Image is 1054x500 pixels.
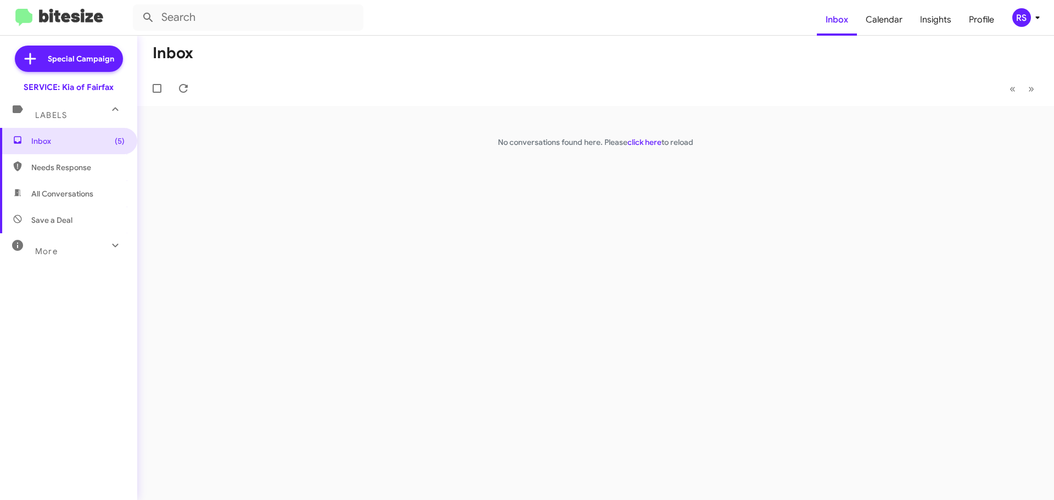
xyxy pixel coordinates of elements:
[960,4,1003,36] a: Profile
[1028,82,1034,95] span: »
[857,4,911,36] a: Calendar
[1022,77,1041,100] button: Next
[48,53,114,64] span: Special Campaign
[137,137,1054,148] p: No conversations found here. Please to reload
[31,188,93,199] span: All Conversations
[35,246,58,256] span: More
[627,137,661,147] a: click here
[15,46,123,72] a: Special Campaign
[115,136,125,147] span: (5)
[24,82,114,93] div: SERVICE: Kia of Fairfax
[1003,77,1022,100] button: Previous
[817,4,857,36] a: Inbox
[31,136,125,147] span: Inbox
[1010,82,1016,95] span: «
[31,162,125,173] span: Needs Response
[1012,8,1031,27] div: RS
[1003,8,1042,27] button: RS
[1003,77,1041,100] nav: Page navigation example
[133,4,363,31] input: Search
[35,110,67,120] span: Labels
[153,44,193,62] h1: Inbox
[911,4,960,36] a: Insights
[31,215,72,226] span: Save a Deal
